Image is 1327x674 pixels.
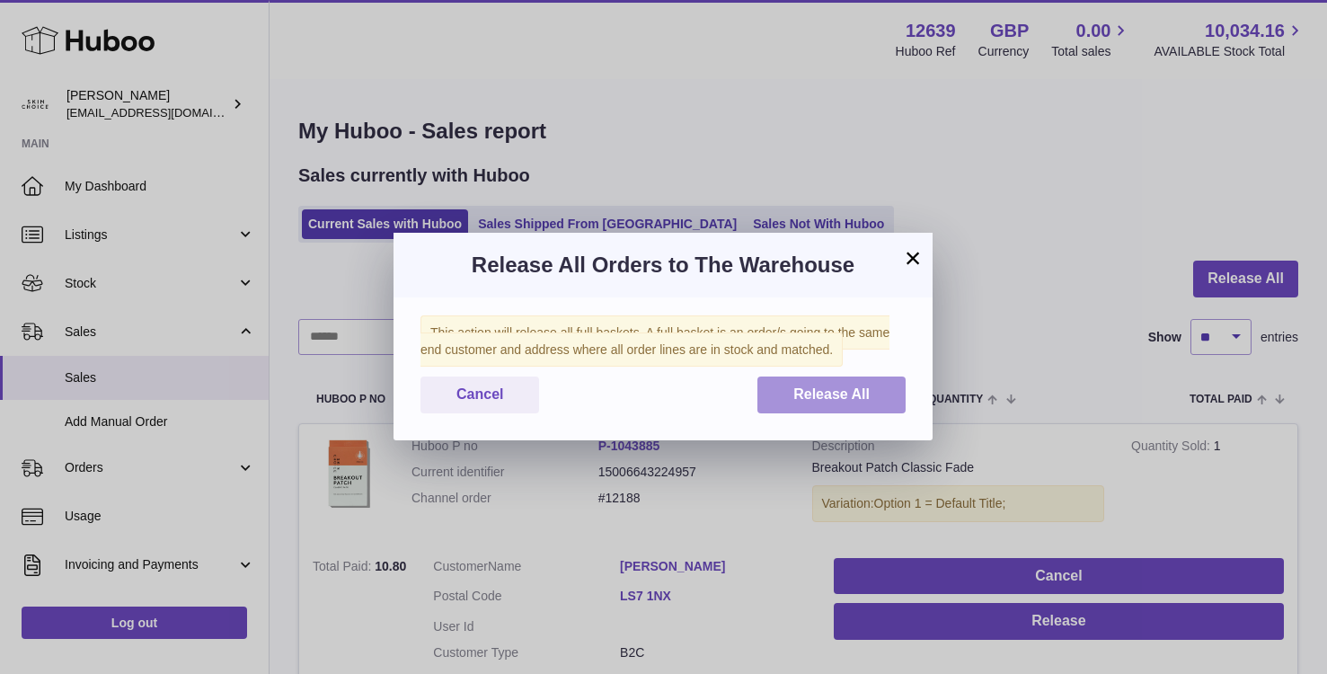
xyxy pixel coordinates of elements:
[902,247,924,269] button: ×
[420,251,906,279] h3: Release All Orders to The Warehouse
[757,377,906,413] button: Release All
[420,315,889,367] span: This action will release all full baskets. A full basket is an order/s going to the same end cust...
[793,386,870,402] span: Release All
[420,377,539,413] button: Cancel
[456,386,503,402] span: Cancel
